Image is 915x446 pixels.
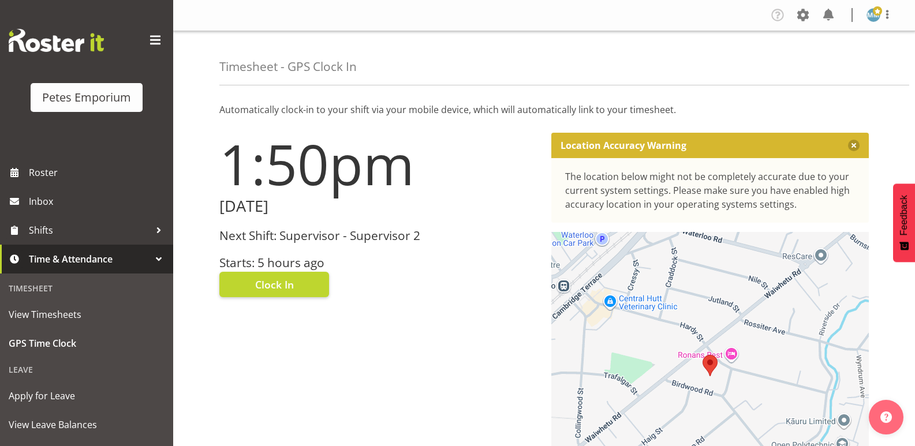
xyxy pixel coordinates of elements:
span: Roster [29,164,167,181]
h3: Next Shift: Supervisor - Supervisor 2 [219,229,537,242]
span: Inbox [29,193,167,210]
span: Shifts [29,222,150,239]
span: GPS Time Clock [9,335,165,352]
button: Clock In [219,272,329,297]
a: View Leave Balances [3,410,170,439]
span: View Timesheets [9,306,165,323]
span: Feedback [899,195,909,235]
a: GPS Time Clock [3,329,170,358]
a: View Timesheets [3,300,170,329]
p: Automatically clock-in to your shift via your mobile device, which will automatically link to you... [219,103,869,117]
div: Leave [3,358,170,381]
span: Time & Attendance [29,250,150,268]
div: The location below might not be completely accurate due to your current system settings. Please m... [565,170,856,211]
h4: Timesheet - GPS Clock In [219,60,357,73]
img: mandy-mosley3858.jpg [867,8,880,22]
button: Feedback - Show survey [893,183,915,262]
button: Close message [848,140,860,151]
span: View Leave Balances [9,416,165,433]
h2: [DATE] [219,197,537,215]
img: Rosterit website logo [9,29,104,52]
a: Apply for Leave [3,381,170,410]
span: Clock In [255,277,294,292]
img: help-xxl-2.png [880,411,892,423]
h1: 1:50pm [219,133,537,195]
div: Petes Emporium [42,89,131,106]
div: Timesheet [3,276,170,300]
h3: Starts: 5 hours ago [219,256,537,269]
span: Apply for Leave [9,387,165,404]
p: Location Accuracy Warning [561,140,686,151]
